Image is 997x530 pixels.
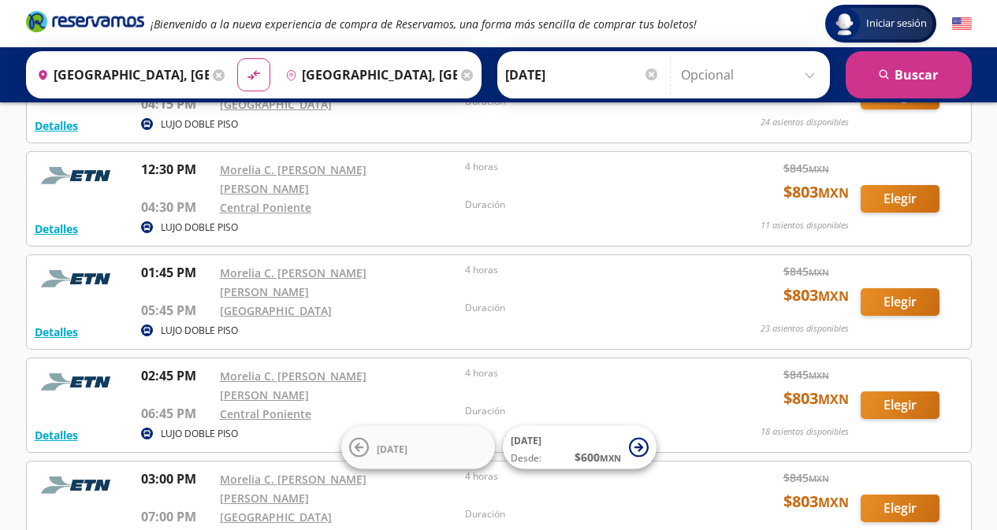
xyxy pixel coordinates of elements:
[220,472,366,506] a: Morelia C. [PERSON_NAME] [PERSON_NAME]
[31,55,209,95] input: Buscar Origen
[818,184,849,202] small: MXN
[141,160,212,179] p: 12:30 PM
[783,490,849,513] span: $ 803
[952,14,972,34] button: English
[141,404,212,423] p: 06:45 PM
[681,55,822,95] input: Opcional
[220,200,311,215] a: Central Poniente
[761,116,849,129] p: 24 asientos disponibles
[141,507,212,526] p: 07:00 PM
[511,451,541,465] span: Desde:
[860,16,933,32] span: Iniciar sesión
[151,17,697,32] em: ¡Bienvenido a la nueva experiencia de compra de Reservamos, una forma más sencilla de comprar tus...
[465,301,703,315] p: Duración
[465,366,703,380] p: 4 horas
[161,324,238,338] p: LUJO DOBLE PISO
[26,9,144,38] a: Brand Logo
[141,366,212,385] p: 02:45 PM
[600,452,621,464] small: MXN
[783,284,849,307] span: $ 803
[783,387,849,410] span: $ 803
[141,469,212,488] p: 03:00 PM
[220,369,366,402] a: Morelia C. [PERSON_NAME] [PERSON_NAME]
[783,469,829,486] span: $ 845
[220,162,366,196] a: Morelia C. [PERSON_NAME] [PERSON_NAME]
[505,55,660,95] input: Elegir Fecha
[465,469,703,484] p: 4 horas
[161,221,238,235] p: LUJO DOBLE PISO
[141,95,212,113] p: 04:15 PM
[35,160,121,191] img: RESERVAMOS
[818,494,849,511] small: MXN
[220,406,311,421] a: Central Poniente
[35,324,78,340] button: Detalles
[35,469,121,501] img: RESERVAMOS
[761,322,849,335] p: 23 asientos disponibles
[220,303,332,318] a: [GEOGRAPHIC_DATA]
[783,263,829,280] span: $ 845
[861,185,939,213] button: Elegir
[783,160,829,176] span: $ 845
[861,391,939,419] button: Elegir
[220,265,366,299] a: Morelia C. [PERSON_NAME] [PERSON_NAME]
[861,288,939,316] button: Elegir
[26,9,144,33] i: Brand Logo
[818,391,849,408] small: MXN
[377,442,407,455] span: [DATE]
[503,426,657,469] button: [DATE]Desde:$600MXN
[465,404,703,418] p: Duración
[846,51,972,98] button: Buscar
[861,495,939,522] button: Elegir
[465,507,703,521] p: Duración
[35,263,121,295] img: RESERVAMOS
[161,427,238,441] p: LUJO DOBLE PISO
[809,163,829,175] small: MXN
[465,160,703,174] p: 4 horas
[220,97,332,112] a: [GEOGRAPHIC_DATA]
[35,366,121,398] img: RESERVAMOS
[783,180,849,204] span: $ 803
[141,198,212,217] p: 04:30 PM
[511,434,541,447] span: [DATE]
[141,301,212,320] p: 05:45 PM
[818,287,849,305] small: MXN
[575,449,621,465] span: $ 600
[809,266,829,278] small: MXN
[141,263,212,282] p: 01:45 PM
[761,425,849,439] p: 18 asientos disponibles
[220,510,332,524] a: [GEOGRAPHIC_DATA]
[279,55,457,95] input: Buscar Destino
[783,366,829,383] span: $ 845
[341,426,495,469] button: [DATE]
[465,198,703,212] p: Duración
[809,473,829,484] small: MXN
[35,427,78,443] button: Detalles
[35,221,78,237] button: Detalles
[465,263,703,277] p: 4 horas
[35,117,78,134] button: Detalles
[809,369,829,381] small: MXN
[761,219,849,232] p: 11 asientos disponibles
[161,117,238,132] p: LUJO DOBLE PISO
